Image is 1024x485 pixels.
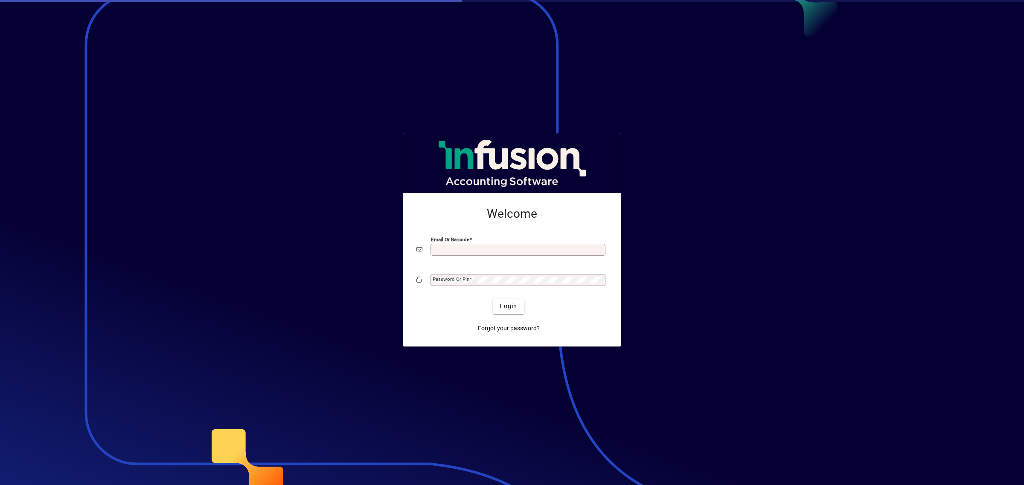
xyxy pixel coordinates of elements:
h2: Welcome [416,207,608,221]
mat-label: Password or Pin [433,276,469,282]
a: Forgot your password? [474,321,543,336]
span: Forgot your password? [478,324,540,333]
mat-label: Email or Barcode [431,236,469,242]
span: Login [500,302,517,311]
button: Login [493,299,524,314]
